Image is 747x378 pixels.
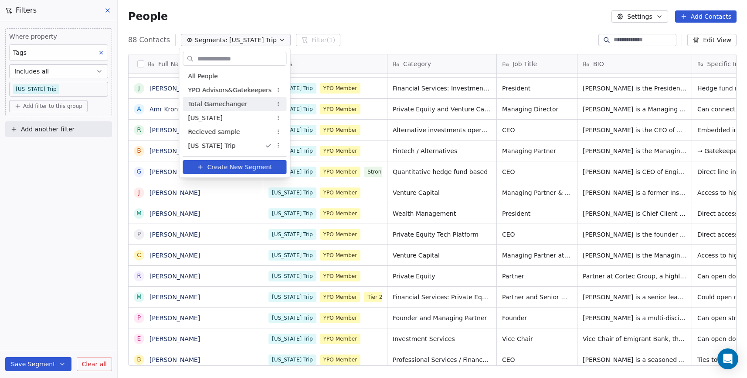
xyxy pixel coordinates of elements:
[207,163,272,172] span: Create New Segment
[188,114,223,123] span: [US_STATE]
[188,127,240,137] span: Recieved sample
[183,69,287,153] div: Suggestions
[188,72,218,81] span: All People
[188,86,272,95] span: YPO Advisors&Gatekeepers
[188,100,248,109] span: Total Gamechanger
[183,160,287,174] button: Create New Segment
[188,141,236,151] span: [US_STATE] Trip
